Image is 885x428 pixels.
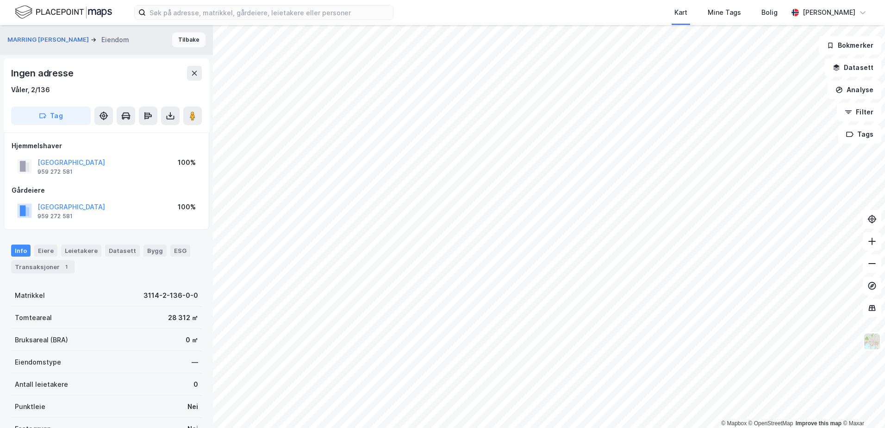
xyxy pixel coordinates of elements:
[193,379,198,390] div: 0
[15,4,112,20] img: logo.f888ab2527a4732fd821a326f86c7f29.svg
[11,84,50,95] div: Våler, 2/136
[748,420,793,427] a: OpenStreetMap
[15,334,68,346] div: Bruksareal (BRA)
[186,334,198,346] div: 0 ㎡
[146,6,393,19] input: Søk på adresse, matrikkel, gårdeiere, leietakere eller personer
[143,245,167,257] div: Bygg
[839,384,885,428] div: Kontrollprogram for chat
[12,140,201,151] div: Hjemmelshaver
[761,7,778,18] div: Bolig
[170,245,190,257] div: ESG
[825,58,881,77] button: Datasett
[105,245,140,257] div: Datasett
[168,312,198,323] div: 28 312 ㎡
[721,420,747,427] a: Mapbox
[828,81,881,99] button: Analyse
[192,357,198,368] div: —
[34,245,57,257] div: Eiere
[37,168,73,176] div: 959 272 581
[674,7,687,18] div: Kart
[796,420,841,427] a: Improve this map
[839,384,885,428] iframe: Chat Widget
[11,245,31,257] div: Info
[837,103,881,121] button: Filter
[12,185,201,196] div: Gårdeiere
[178,157,196,168] div: 100%
[101,34,129,45] div: Eiendom
[15,401,45,412] div: Punktleie
[187,401,198,412] div: Nei
[172,32,206,47] button: Tilbake
[143,290,198,301] div: 3114-2-136-0-0
[62,262,71,271] div: 1
[11,107,91,125] button: Tag
[838,125,881,144] button: Tags
[15,379,68,390] div: Antall leietakere
[15,357,61,368] div: Eiendomstype
[7,35,91,44] button: MARRING [PERSON_NAME]
[708,7,741,18] div: Mine Tags
[11,260,75,273] div: Transaksjoner
[15,290,45,301] div: Matrikkel
[819,36,881,55] button: Bokmerker
[61,245,101,257] div: Leietakere
[11,66,75,81] div: Ingen adresse
[15,312,52,323] div: Tomteareal
[178,201,196,213] div: 100%
[37,213,73,220] div: 959 272 581
[803,7,855,18] div: [PERSON_NAME]
[863,333,881,350] img: Z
